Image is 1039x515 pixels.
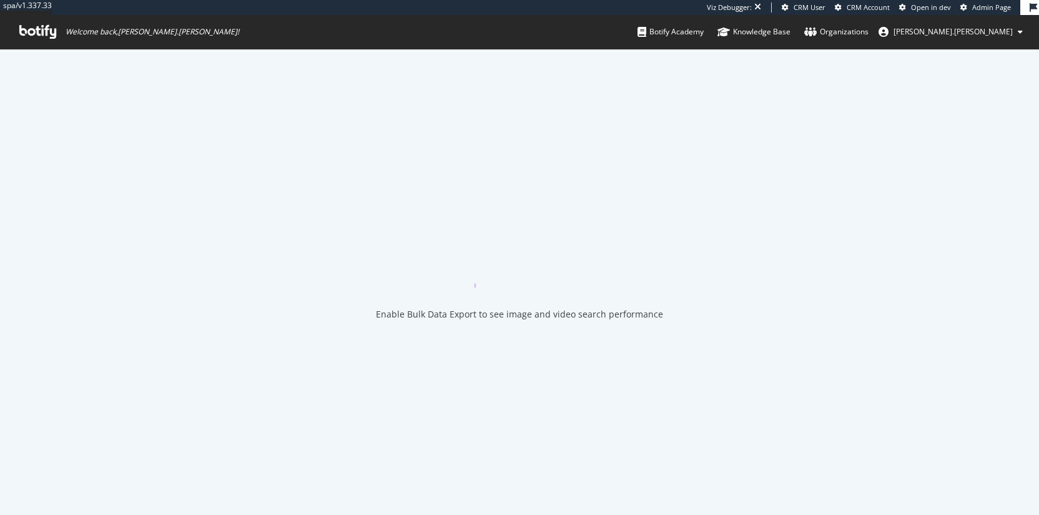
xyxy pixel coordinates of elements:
[804,26,869,38] div: Organizations
[475,243,564,288] div: animation
[376,308,663,321] div: Enable Bulk Data Export to see image and video search performance
[717,15,790,49] a: Knowledge Base
[794,2,825,12] span: CRM User
[911,2,951,12] span: Open in dev
[804,15,869,49] a: Organizations
[894,26,1013,37] span: alex.johnson
[847,2,890,12] span: CRM Account
[972,2,1011,12] span: Admin Page
[638,15,704,49] a: Botify Academy
[717,26,790,38] div: Knowledge Base
[960,2,1011,12] a: Admin Page
[835,2,890,12] a: CRM Account
[707,2,752,12] div: Viz Debugger:
[66,27,239,37] span: Welcome back, [PERSON_NAME].[PERSON_NAME] !
[782,2,825,12] a: CRM User
[899,2,951,12] a: Open in dev
[638,26,704,38] div: Botify Academy
[869,22,1033,42] button: [PERSON_NAME].[PERSON_NAME]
